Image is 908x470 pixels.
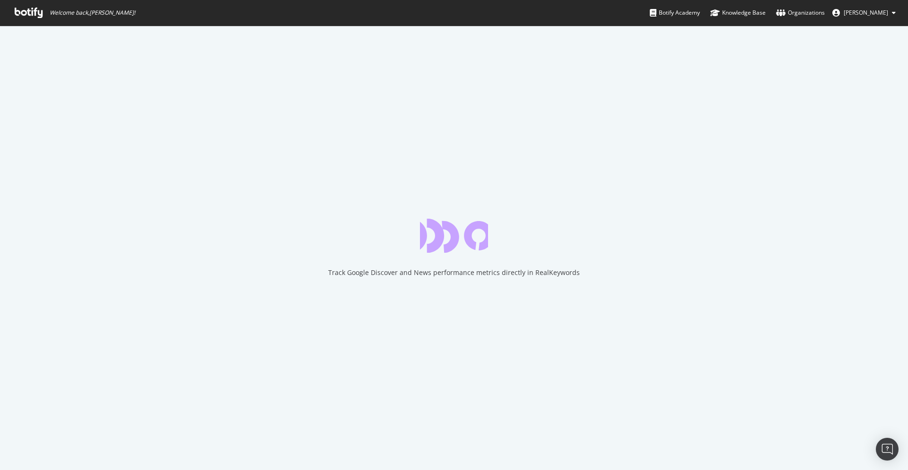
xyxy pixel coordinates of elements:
div: Botify Academy [650,8,700,18]
div: animation [420,219,488,253]
button: [PERSON_NAME] [825,5,903,20]
span: Welcome back, [PERSON_NAME] ! [50,9,135,17]
div: Open Intercom Messenger [876,438,899,461]
div: Knowledge Base [710,8,766,18]
span: Ryan Kibbe [844,9,888,17]
div: Track Google Discover and News performance metrics directly in RealKeywords [328,268,580,277]
div: Organizations [776,8,825,18]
